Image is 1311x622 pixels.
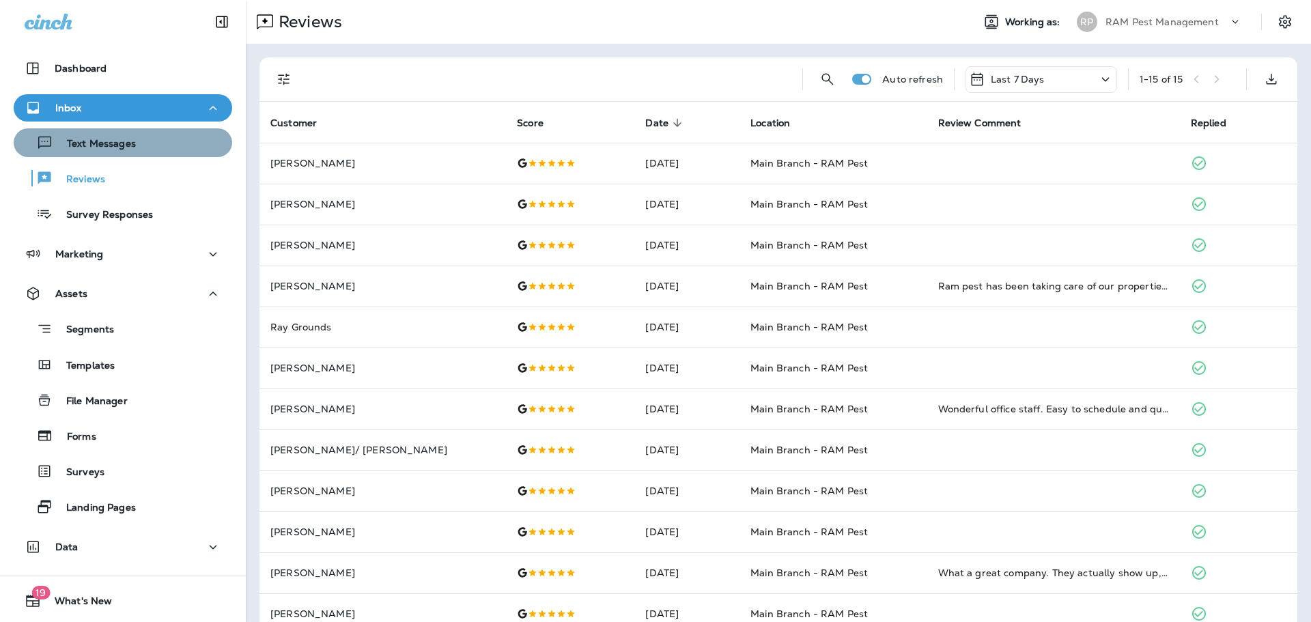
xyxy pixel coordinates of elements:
[270,485,495,496] p: [PERSON_NAME]
[634,552,739,593] td: [DATE]
[814,66,841,93] button: Search Reviews
[14,350,232,379] button: Templates
[14,128,232,157] button: Text Messages
[634,511,739,552] td: [DATE]
[991,74,1045,85] p: Last 7 Days
[14,314,232,343] button: Segments
[1105,16,1219,27] p: RAM Pest Management
[14,55,232,82] button: Dashboard
[750,362,868,374] span: Main Branch - RAM Pest
[634,388,739,429] td: [DATE]
[750,485,868,497] span: Main Branch - RAM Pest
[55,249,103,259] p: Marketing
[938,279,1169,293] div: Ram pest has been taking care of our properties for the last 12 years. They are the best in town....
[53,360,115,373] p: Templates
[270,117,335,129] span: Customer
[53,173,105,186] p: Reviews
[14,164,232,193] button: Reviews
[270,240,495,251] p: [PERSON_NAME]
[634,184,739,225] td: [DATE]
[750,117,790,129] span: Location
[14,199,232,228] button: Survey Responses
[882,74,943,85] p: Auto refresh
[31,586,50,599] span: 19
[270,526,495,537] p: [PERSON_NAME]
[270,66,298,93] button: Filters
[645,117,686,129] span: Date
[517,117,544,129] span: Score
[270,281,495,292] p: [PERSON_NAME]
[53,395,128,408] p: File Manager
[634,266,739,307] td: [DATE]
[270,567,495,578] p: [PERSON_NAME]
[1191,117,1244,129] span: Replied
[750,321,868,333] span: Main Branch - RAM Pest
[14,386,232,414] button: File Manager
[14,421,232,450] button: Forms
[1258,66,1285,93] button: Export as CSV
[938,402,1169,416] div: Wonderful office staff. Easy to schedule and quick to respond to my property pest control needs.
[14,94,232,122] button: Inbox
[750,157,868,169] span: Main Branch - RAM Pest
[53,209,153,222] p: Survey Responses
[750,444,868,456] span: Main Branch - RAM Pest
[1273,10,1297,34] button: Settings
[634,225,739,266] td: [DATE]
[55,63,107,74] p: Dashboard
[938,117,1021,129] span: Review Comment
[750,198,868,210] span: Main Branch - RAM Pest
[14,492,232,521] button: Landing Pages
[14,457,232,485] button: Surveys
[634,143,739,184] td: [DATE]
[55,102,81,113] p: Inbox
[41,595,112,612] span: What's New
[14,533,232,561] button: Data
[1077,12,1097,32] div: RP
[645,117,668,129] span: Date
[270,117,317,129] span: Customer
[1140,74,1183,85] div: 1 - 15 of 15
[53,138,136,151] p: Text Messages
[938,117,1039,129] span: Review Comment
[750,280,868,292] span: Main Branch - RAM Pest
[53,502,136,515] p: Landing Pages
[270,608,495,619] p: [PERSON_NAME]
[750,117,808,129] span: Location
[55,541,79,552] p: Data
[203,8,241,36] button: Collapse Sidebar
[517,117,561,129] span: Score
[634,470,739,511] td: [DATE]
[53,466,104,479] p: Surveys
[270,322,495,333] p: Ray Grounds
[273,12,342,32] p: Reviews
[634,429,739,470] td: [DATE]
[634,348,739,388] td: [DATE]
[14,587,232,614] button: 19What's New
[270,158,495,169] p: [PERSON_NAME]
[750,239,868,251] span: Main Branch - RAM Pest
[634,307,739,348] td: [DATE]
[1005,16,1063,28] span: Working as:
[53,431,96,444] p: Forms
[270,404,495,414] p: [PERSON_NAME]
[750,526,868,538] span: Main Branch - RAM Pest
[750,403,868,415] span: Main Branch - RAM Pest
[270,444,495,455] p: [PERSON_NAME]/ [PERSON_NAME]
[750,567,868,579] span: Main Branch - RAM Pest
[938,566,1169,580] div: What a great company. They actually show up, give fair quotes, and provide transparent communicat...
[270,199,495,210] p: [PERSON_NAME]
[14,280,232,307] button: Assets
[750,608,868,620] span: Main Branch - RAM Pest
[1191,117,1226,129] span: Replied
[55,288,87,299] p: Assets
[270,363,495,373] p: [PERSON_NAME]
[53,324,114,337] p: Segments
[14,240,232,268] button: Marketing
